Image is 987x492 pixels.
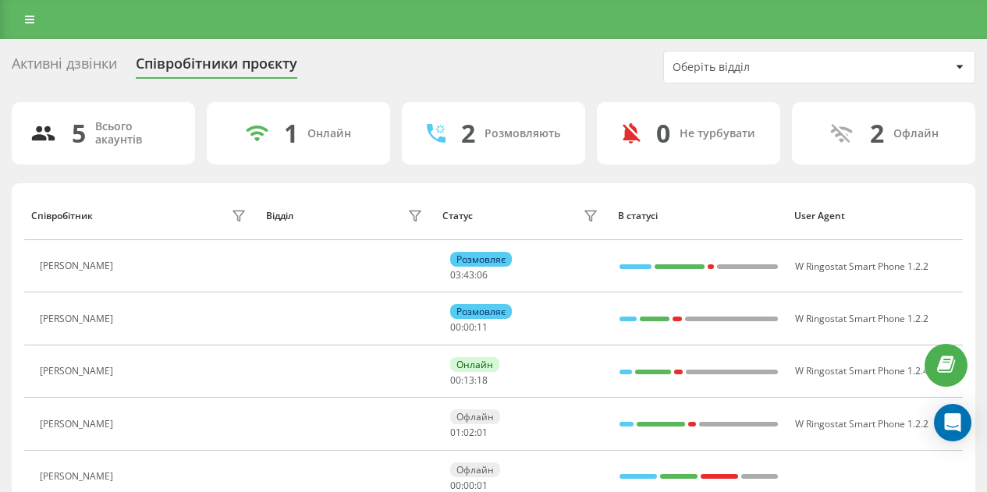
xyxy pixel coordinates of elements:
[40,366,117,377] div: [PERSON_NAME]
[266,211,293,221] div: Відділ
[893,127,939,140] div: Офлайн
[307,127,351,140] div: Онлайн
[477,426,488,439] span: 01
[461,119,475,148] div: 2
[450,409,500,424] div: Офлайн
[450,304,512,319] div: Розмовляє
[450,427,488,438] div: : :
[463,320,474,334] span: 00
[795,312,928,325] span: W Ringostat Smart Phone 1.2.2
[450,320,461,334] span: 00
[450,270,488,281] div: : :
[618,211,779,221] div: В статусі
[40,260,117,271] div: [PERSON_NAME]
[680,127,755,140] div: Не турбувати
[450,479,461,492] span: 00
[136,55,297,80] div: Співробітники проєкту
[450,268,461,281] span: 03
[40,419,117,430] div: [PERSON_NAME]
[450,462,500,477] div: Офлайн
[463,268,474,281] span: 43
[40,471,117,482] div: [PERSON_NAME]
[795,260,928,273] span: W Ringostat Smart Phone 1.2.2
[463,426,474,439] span: 02
[477,320,488,334] span: 11
[442,211,473,221] div: Статус
[450,480,488,491] div: : :
[485,127,560,140] div: Розмовляють
[795,364,928,377] span: W Ringostat Smart Phone 1.2.4
[450,252,512,267] div: Розмовляє
[12,55,117,80] div: Активні дзвінки
[450,375,488,386] div: : :
[463,373,474,387] span: 13
[31,211,93,221] div: Співробітник
[450,426,461,439] span: 01
[477,479,488,492] span: 01
[794,211,956,221] div: User Agent
[795,417,928,430] span: W Ringostat Smart Phone 1.2.2
[870,119,884,148] div: 2
[477,373,488,387] span: 18
[450,357,499,372] div: Онлайн
[934,404,971,441] div: Open Intercom Messenger
[95,120,176,147] div: Всього акаунтів
[463,479,474,492] span: 00
[673,61,859,74] div: Оберіть відділ
[477,268,488,281] span: 06
[450,373,461,387] span: 00
[72,119,86,148] div: 5
[450,322,488,333] div: : :
[656,119,670,148] div: 0
[284,119,298,148] div: 1
[40,313,117,324] div: [PERSON_NAME]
